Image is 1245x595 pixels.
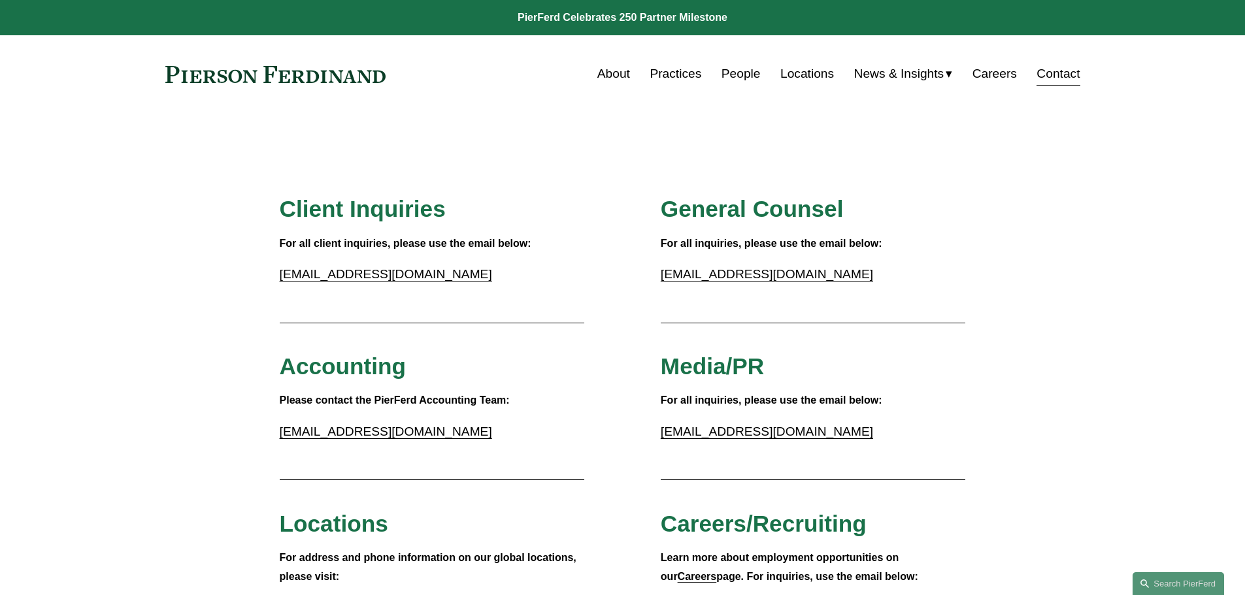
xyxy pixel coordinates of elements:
strong: For all client inquiries, please use the email below: [280,238,531,249]
a: [EMAIL_ADDRESS][DOMAIN_NAME] [280,267,492,281]
span: Media/PR [661,353,764,379]
span: Accounting [280,353,407,379]
a: [EMAIL_ADDRESS][DOMAIN_NAME] [661,267,873,281]
a: Contact [1037,61,1080,86]
a: Careers [678,571,717,582]
strong: Learn more about employment opportunities on our [661,552,902,582]
span: Locations [280,511,388,536]
span: Client Inquiries [280,196,446,221]
a: folder dropdown [854,61,953,86]
strong: For all inquiries, please use the email below: [661,238,882,249]
span: News & Insights [854,63,944,86]
strong: For all inquiries, please use the email below: [661,394,882,406]
span: General Counsel [661,196,844,221]
a: [EMAIL_ADDRESS][DOMAIN_NAME] [661,425,873,438]
strong: page. For inquiries, use the email below: [716,571,918,582]
a: Careers [972,61,1017,86]
strong: For address and phone information on our global locations, please visit: [280,552,580,582]
a: Practices [650,61,701,86]
span: Careers/Recruiting [661,511,867,536]
a: Search this site [1133,572,1224,595]
a: People [722,61,761,86]
a: [EMAIL_ADDRESS][DOMAIN_NAME] [280,425,492,438]
a: About [597,61,630,86]
a: Locations [780,61,834,86]
strong: Please contact the PierFerd Accounting Team: [280,394,510,406]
